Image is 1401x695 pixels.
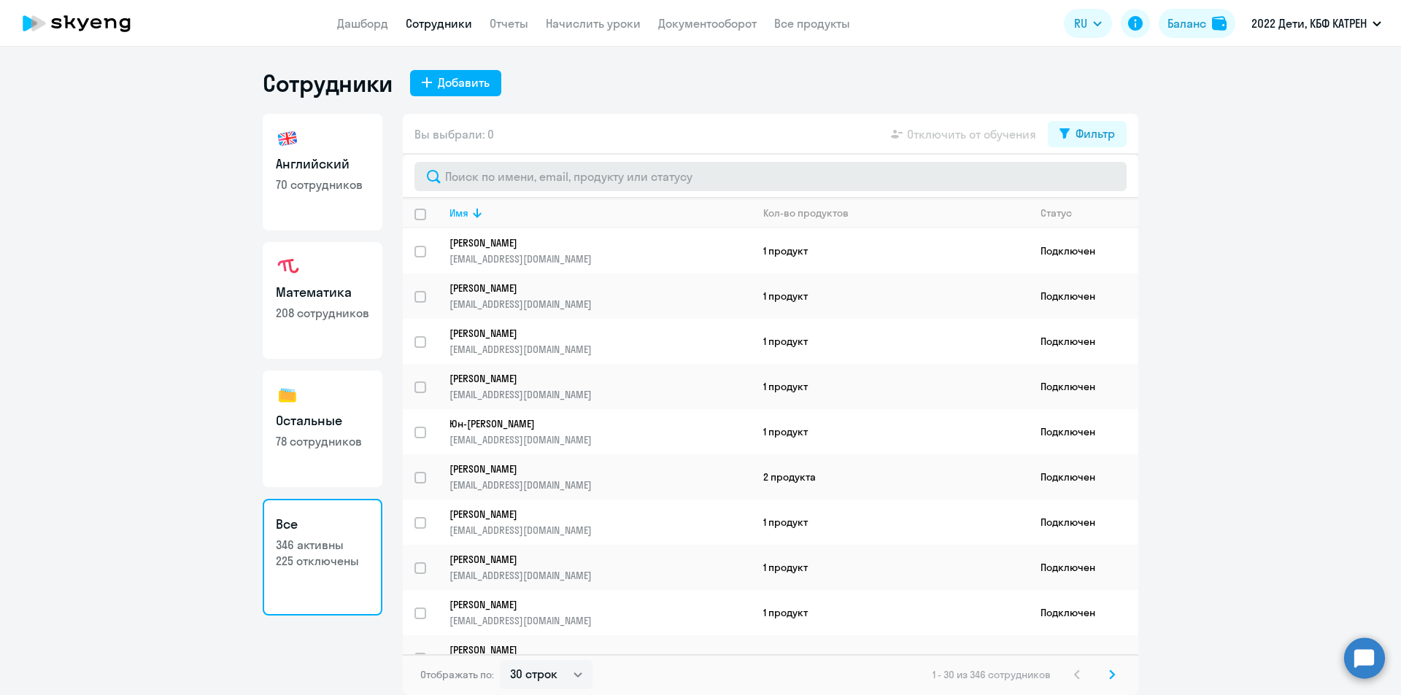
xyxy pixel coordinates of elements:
div: Кол-во продуктов [763,206,1028,220]
p: [PERSON_NAME] [449,282,731,295]
p: [EMAIL_ADDRESS][DOMAIN_NAME] [449,298,751,311]
p: [PERSON_NAME] [449,372,731,385]
p: [EMAIL_ADDRESS][DOMAIN_NAME] [449,252,751,265]
p: [PERSON_NAME] [449,643,731,656]
td: 1 продукт [752,500,1029,545]
p: [EMAIL_ADDRESS][DOMAIN_NAME] [449,524,751,537]
a: Остальные78 сотрудников [263,370,382,487]
button: 2022 Дети, КБФ КАТРЕН [1244,6,1389,41]
a: [PERSON_NAME][EMAIL_ADDRESS][DOMAIN_NAME] [449,508,751,537]
input: Поиск по имени, email, продукту или статусу [414,162,1127,191]
h1: Сотрудники [263,69,393,98]
p: 346 активны [276,537,369,553]
span: RU [1074,15,1087,32]
h3: Все [276,515,369,534]
a: [PERSON_NAME][EMAIL_ADDRESS][DOMAIN_NAME] [449,282,751,311]
td: Подключен [1029,273,1138,319]
p: 225 отключены [276,553,369,569]
button: Фильтр [1048,121,1127,147]
div: Статус [1041,206,1138,220]
a: [PERSON_NAME][EMAIL_ADDRESS][DOMAIN_NAME] [449,553,751,582]
td: 1 продукт [752,228,1029,273]
td: 1 продукт [752,635,1029,680]
td: Подключен [1029,409,1138,454]
td: Подключен [1029,545,1138,590]
div: Фильтр [1076,125,1115,142]
a: Документооборот [658,16,757,31]
a: [PERSON_NAME][EMAIL_ADDRESS][DOMAIN_NAME] [449,372,751,401]
p: [PERSON_NAME] [449,327,731,340]
span: Вы выбрали: 0 [414,125,494,143]
p: [EMAIL_ADDRESS][DOMAIN_NAME] [449,614,751,627]
td: 1 продукт [752,545,1029,590]
p: Юн-[PERSON_NAME] [449,417,731,430]
a: [PERSON_NAME][EMAIL_ADDRESS][DOMAIN_NAME] [449,236,751,265]
a: [PERSON_NAME][EMAIL_ADDRESS][DOMAIN_NAME] [449,462,751,492]
td: Подключен [1029,228,1138,273]
button: Балансbalance [1159,9,1235,38]
button: RU [1064,9,1112,38]
div: Имя [449,206,468,220]
h3: Английский [276,155,369,174]
p: [PERSON_NAME] [449,598,731,611]
p: [EMAIL_ADDRESS][DOMAIN_NAME] [449,343,751,356]
p: 78 сотрудников [276,433,369,449]
img: others [276,384,299,407]
a: Математика208 сотрудников [263,242,382,359]
a: Все346 активны225 отключены [263,499,382,616]
td: Подключен [1029,319,1138,364]
a: Дашборд [337,16,388,31]
button: Добавить [410,70,501,96]
p: 208 сотрудников [276,305,369,321]
td: 1 продукт [752,590,1029,635]
p: [EMAIL_ADDRESS][DOMAIN_NAME] [449,433,751,446]
h3: Остальные [276,411,369,430]
img: math [276,255,299,279]
p: [PERSON_NAME] [449,236,731,249]
a: [PERSON_NAME][EMAIL_ADDRESS][DOMAIN_NAME] [449,643,751,672]
div: Статус [1041,206,1072,220]
p: [PERSON_NAME] [449,553,731,566]
span: 1 - 30 из 346 сотрудников [933,668,1051,681]
td: 1 продукт [752,409,1029,454]
p: [PERSON_NAME] [449,508,731,521]
td: 1 продукт [752,273,1029,319]
td: 1 продукт [752,364,1029,409]
a: Все продукты [774,16,850,31]
div: Имя [449,206,751,220]
a: Сотрудники [406,16,472,31]
p: [EMAIL_ADDRESS][DOMAIN_NAME] [449,478,751,492]
td: Подключен [1029,454,1138,500]
p: [EMAIL_ADDRESS][DOMAIN_NAME] [449,388,751,401]
a: [PERSON_NAME][EMAIL_ADDRESS][DOMAIN_NAME] [449,598,751,627]
div: Добавить [438,74,490,91]
a: [PERSON_NAME][EMAIL_ADDRESS][DOMAIN_NAME] [449,327,751,356]
img: balance [1212,16,1227,31]
a: Юн-[PERSON_NAME][EMAIL_ADDRESS][DOMAIN_NAME] [449,417,751,446]
a: Отчеты [490,16,528,31]
h3: Математика [276,283,369,302]
td: Подключен [1029,590,1138,635]
div: Баланс [1167,15,1206,32]
div: Кол-во продуктов [763,206,849,220]
p: [EMAIL_ADDRESS][DOMAIN_NAME] [449,569,751,582]
a: Начислить уроки [546,16,641,31]
p: 2022 Дети, КБФ КАТРЕН [1251,15,1367,32]
a: Английский70 сотрудников [263,114,382,230]
p: [PERSON_NAME] [449,462,731,475]
td: 1 продукт [752,319,1029,364]
span: Отображать по: [420,668,494,681]
td: 2 продукта [752,454,1029,500]
td: Подключен [1029,635,1138,680]
td: Подключен [1029,500,1138,545]
p: 70 сотрудников [276,176,369,193]
td: Подключен [1029,364,1138,409]
img: english [276,127,299,150]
